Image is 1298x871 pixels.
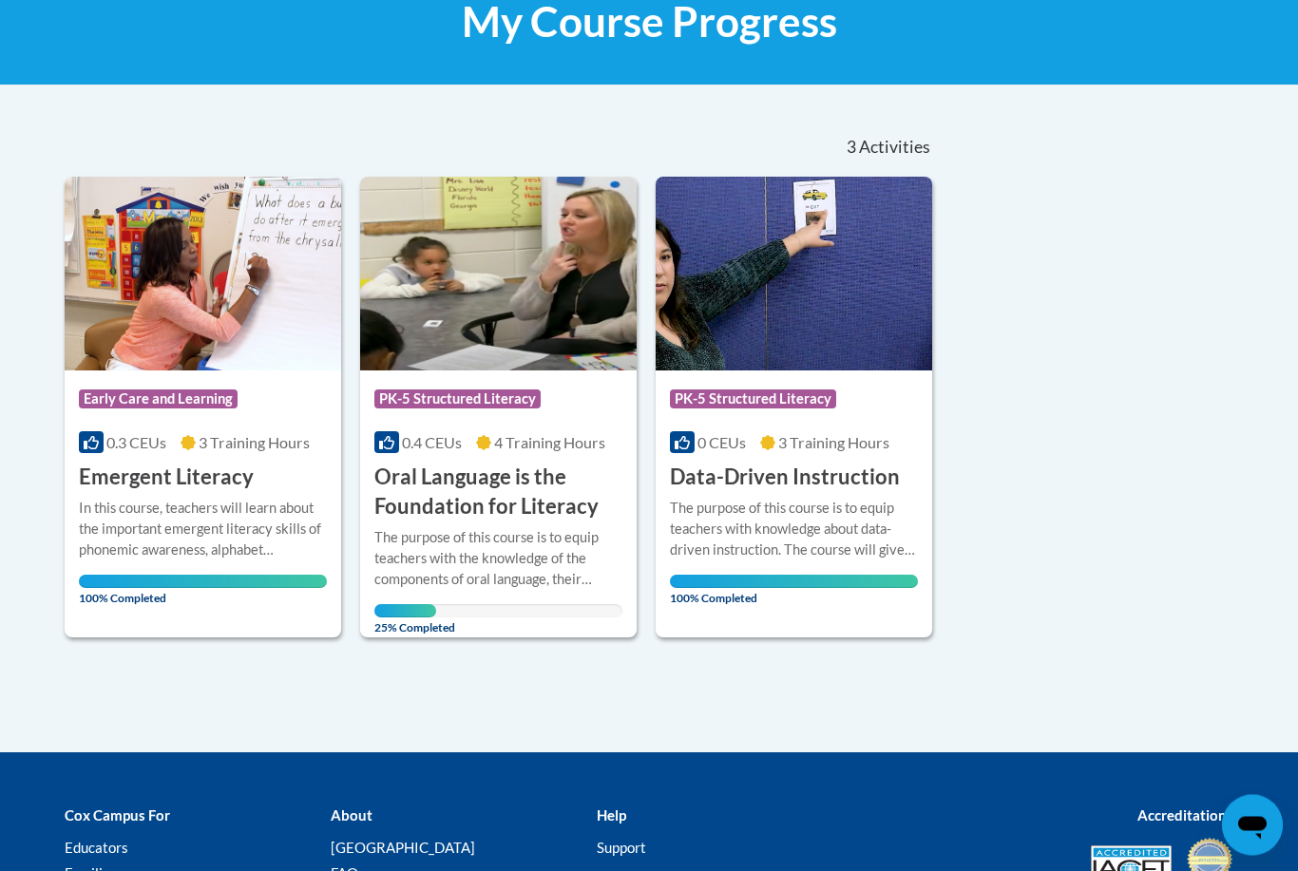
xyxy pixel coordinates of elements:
[360,178,637,371] img: Course Logo
[494,434,605,452] span: 4 Training Hours
[374,605,436,618] div: Your progress
[79,576,327,589] div: Your progress
[106,434,166,452] span: 0.3 CEUs
[402,434,462,452] span: 0.4 CEUs
[670,576,918,589] div: Your progress
[670,464,900,493] h3: Data-Driven Instruction
[597,807,626,824] b: Help
[65,807,170,824] b: Cox Campus For
[1137,807,1233,824] b: Accreditations
[79,499,327,561] div: In this course, teachers will learn about the important emergent literacy skills of phonemic awar...
[65,840,128,857] a: Educators
[778,434,889,452] span: 3 Training Hours
[79,576,327,606] span: 100% Completed
[79,390,238,409] span: Early Care and Learning
[656,178,932,371] img: Course Logo
[670,390,836,409] span: PK-5 Structured Literacy
[670,576,918,606] span: 100% Completed
[847,138,856,159] span: 3
[331,840,475,857] a: [GEOGRAPHIC_DATA]
[670,499,918,561] div: The purpose of this course is to equip teachers with knowledge about data-driven instruction. The...
[1222,795,1283,856] iframe: Button to launch messaging window
[597,840,646,857] a: Support
[65,178,341,637] a: Course LogoEarly Care and Learning0.3 CEUs3 Training Hours Emergent LiteracyIn this course, teach...
[656,178,932,637] a: Course LogoPK-5 Structured Literacy0 CEUs3 Training Hours Data-Driven InstructionThe purpose of t...
[697,434,746,452] span: 0 CEUs
[331,807,372,824] b: About
[374,528,622,591] div: The purpose of this course is to equip teachers with the knowledge of the components of oral lang...
[374,464,622,522] h3: Oral Language is the Foundation for Literacy
[199,434,310,452] span: 3 Training Hours
[859,138,930,159] span: Activities
[374,605,436,635] span: 25% Completed
[65,178,341,371] img: Course Logo
[79,464,254,493] h3: Emergent Literacy
[360,178,637,637] a: Course LogoPK-5 Structured Literacy0.4 CEUs4 Training Hours Oral Language is the Foundation for L...
[374,390,541,409] span: PK-5 Structured Literacy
